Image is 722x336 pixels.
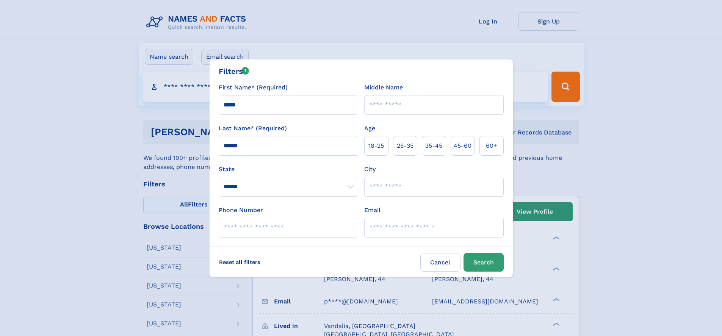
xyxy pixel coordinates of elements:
label: Age [364,124,375,133]
div: Filters [219,66,249,77]
label: Cancel [420,253,460,272]
label: City [364,165,376,174]
label: Reset all filters [214,253,265,271]
span: 25‑35 [397,141,413,150]
label: Middle Name [364,83,403,92]
label: Email [364,206,381,215]
span: 60+ [486,141,497,150]
label: State [219,165,358,174]
label: Phone Number [219,206,263,215]
button: Search [464,253,504,272]
span: 18‑25 [368,141,384,150]
span: 45‑60 [454,141,471,150]
label: Last Name* (Required) [219,124,287,133]
span: 35‑45 [425,141,442,150]
label: First Name* (Required) [219,83,288,92]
